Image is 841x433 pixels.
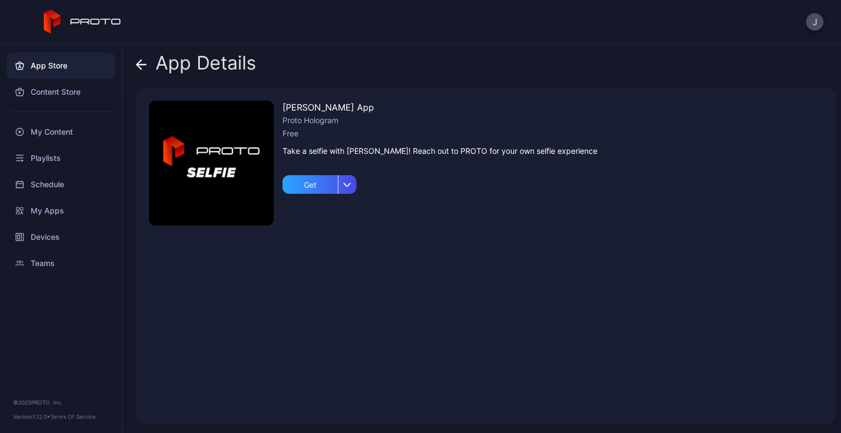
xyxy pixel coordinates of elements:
[136,53,256,79] div: App Details
[7,53,116,79] a: App Store
[7,119,116,145] a: My Content
[7,250,116,276] a: Teams
[13,398,109,407] div: © 2025 PROTO, Inc.
[283,127,597,140] div: Free
[283,114,597,127] div: Proto Hologram
[283,145,597,158] div: Take a selfie with [PERSON_NAME]! Reach out to PROTO for your own selfie experience
[7,198,116,224] a: My Apps
[7,145,116,171] a: Playlists
[806,13,823,31] button: J
[50,413,96,420] a: Terms Of Service
[283,171,356,194] button: Get
[13,413,50,420] span: Version 1.12.0 •
[7,224,116,250] a: Devices
[283,101,597,114] div: [PERSON_NAME] App
[283,175,338,194] div: Get
[7,79,116,105] a: Content Store
[7,171,116,198] a: Schedule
